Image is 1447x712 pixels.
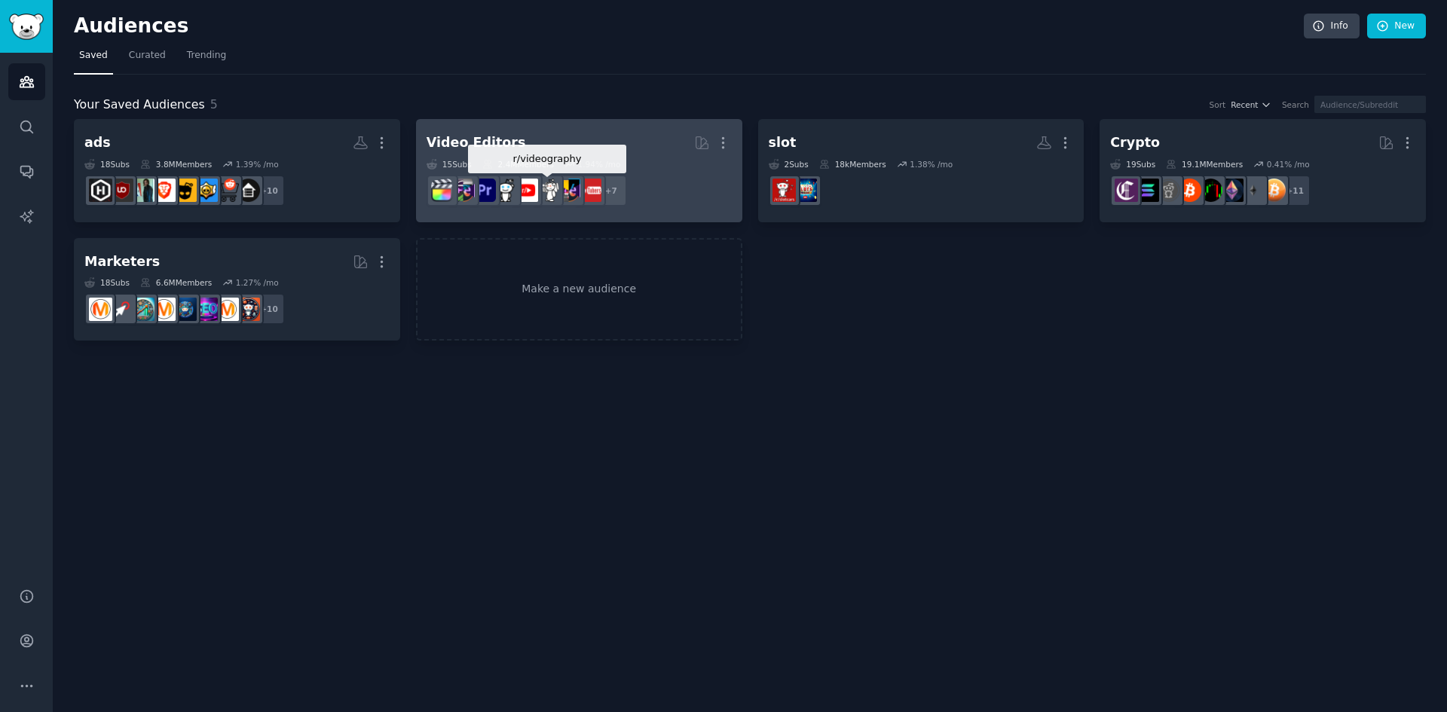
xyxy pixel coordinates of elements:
span: Saved [79,49,108,63]
div: Video Editors [427,133,526,152]
img: Bitcoin [1262,179,1286,202]
img: socialmedia [237,298,260,321]
a: slot2Subs18kMembers1.38% /moSlotsReviewslotcars [758,119,1084,222]
img: youtubers [515,179,538,202]
div: 18 Sub s [84,159,130,170]
a: Info [1304,14,1360,39]
div: 2.4M Members [482,159,554,170]
img: GummySearch logo [9,14,44,40]
div: Crypto [1110,133,1160,152]
img: BitcoinBeginners [1178,179,1201,202]
img: editors [451,179,475,202]
img: PPC [110,298,133,321]
a: New [1367,14,1426,39]
img: gopro [494,179,517,202]
img: finalcutpro [430,179,454,202]
div: ads [84,133,111,152]
a: Trending [182,44,231,75]
span: Recent [1231,99,1258,110]
button: Recent [1231,99,1271,110]
div: + 10 [253,293,285,325]
img: marketing [216,298,239,321]
img: DigitalMarketing [152,298,176,321]
img: grindr [173,179,197,202]
input: Audience/Subreddit [1314,96,1426,113]
img: ethtrader [1220,179,1244,202]
img: advertising [89,298,112,321]
a: Make a new audience [416,238,742,341]
img: solana [1136,179,1159,202]
img: premiere [473,179,496,202]
h2: Audiences [74,14,1304,38]
div: 18 Sub s [84,277,130,288]
a: Curated [124,44,171,75]
div: 19 Sub s [1110,159,1155,170]
div: Marketers [84,252,160,271]
div: 6.6M Members [140,277,212,288]
img: CryptoMarkets [1199,179,1222,202]
img: selfhosted [237,179,260,202]
span: Your Saved Audiences [74,96,205,115]
div: 15 Sub s [427,159,472,170]
img: uBlockOrigin [110,179,133,202]
div: 2 Sub s [769,159,809,170]
a: Marketers18Subs6.6MMembers1.27% /mo+10socialmediamarketingSEOdigital_marketingDigitalMarketingAff... [74,238,400,341]
div: 0.41 % /mo [1267,159,1310,170]
img: Hypeddit [89,179,112,202]
div: 19.1M Members [1166,159,1243,170]
a: Crypto19Subs19.1MMembers0.41% /mo+11BitcoinethereumethtraderCryptoMarketsBitcoinBeginnersCryptoCu... [1100,119,1426,222]
img: slotcars [772,179,796,202]
img: brave [152,179,176,202]
span: Trending [187,49,226,63]
img: ecommerce [216,179,239,202]
a: ads18Subs3.8MMembers1.39% /mo+10selfhostedecommerceBrawlstarsgrindrbraveX_AdvertisinguBlockOrigin... [74,119,400,222]
div: 1.39 % /mo [236,159,279,170]
img: ethereum [1241,179,1265,202]
img: Brawlstars [194,179,218,202]
div: 1.94 % /mo [578,159,621,170]
img: Affiliatemarketing [131,298,154,321]
span: 5 [210,97,218,112]
div: + 10 [253,175,285,206]
div: + 7 [595,175,627,206]
img: CryptoCurrencies [1157,179,1180,202]
img: X_Advertising [131,179,154,202]
div: slot [769,133,797,152]
img: Crypto_Currency_News [1115,179,1138,202]
a: Saved [74,44,113,75]
div: + 11 [1279,175,1311,206]
img: SlotsReview [794,179,817,202]
img: NewTubers [578,179,601,202]
img: VideoEditing [557,179,580,202]
img: digital_marketing [173,298,197,321]
img: videography [536,179,559,202]
img: SEO [194,298,218,321]
div: 1.27 % /mo [236,277,279,288]
div: 3.8M Members [140,159,212,170]
div: 18k Members [819,159,886,170]
div: Search [1282,99,1309,110]
a: Video Editors15Subs2.4MMembers1.94% /mor/videography+7NewTubersVideoEditingvideographyyoutubersgo... [416,119,742,222]
div: 1.38 % /mo [910,159,953,170]
span: Curated [129,49,166,63]
div: Sort [1210,99,1226,110]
